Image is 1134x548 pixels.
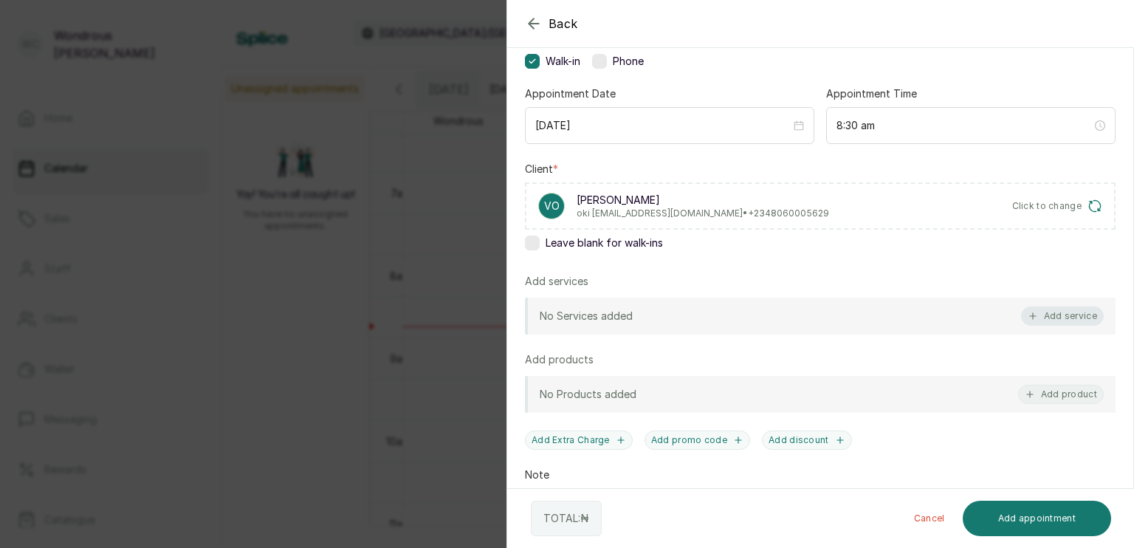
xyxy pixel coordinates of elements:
button: Click to change [1012,199,1103,213]
p: Add services [525,274,588,289]
p: Add products [525,352,594,367]
button: Back [525,15,578,32]
span: Leave blank for walk-ins [546,236,663,250]
button: Add promo code [645,431,750,450]
input: Select date [535,117,791,134]
button: Add Extra Charge [525,431,633,450]
p: [PERSON_NAME] [577,193,829,208]
span: Walk-in [546,54,580,69]
input: Select time [836,117,1092,134]
label: Appointment Time [826,86,917,101]
label: Client [525,162,558,177]
button: Add appointment [963,501,1112,536]
span: Phone [613,54,644,69]
button: Add service [1021,306,1104,326]
p: No Products added [540,387,636,402]
span: Click to change [1012,200,1082,212]
p: vo [544,199,560,213]
p: oki [EMAIL_ADDRESS][DOMAIN_NAME] • +234 8060005629 [577,208,829,219]
button: Add product [1018,385,1104,404]
span: Back [549,15,578,32]
label: Note [525,467,549,482]
p: TOTAL: ₦ [543,511,589,526]
label: Appointment Date [525,86,616,101]
button: Add discount [762,431,852,450]
p: No Services added [540,309,633,323]
button: Cancel [902,501,957,536]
